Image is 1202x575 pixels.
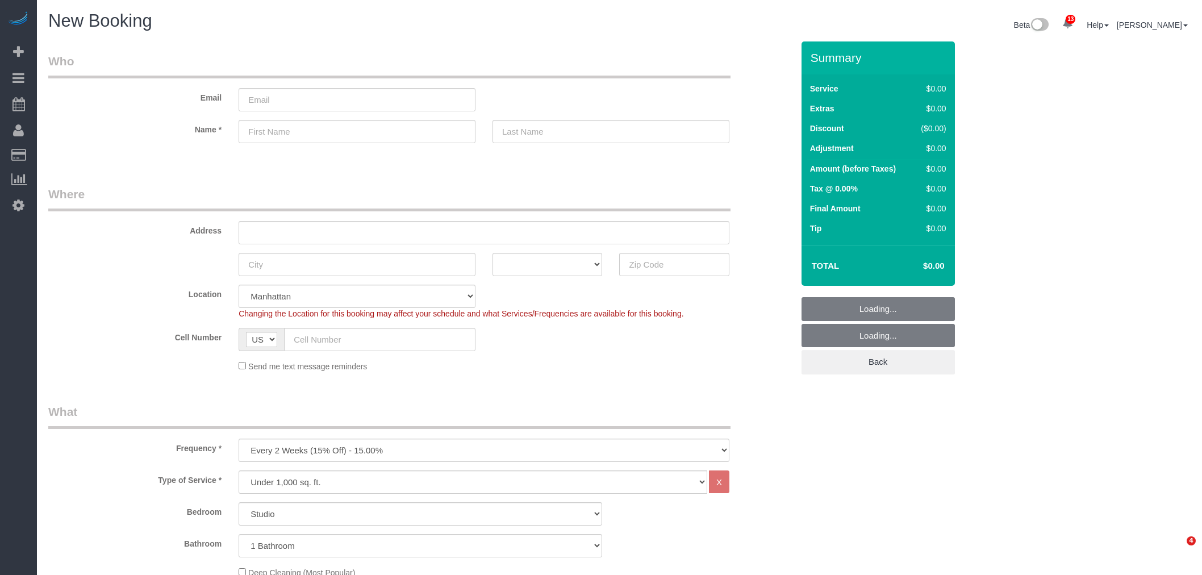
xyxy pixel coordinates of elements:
[1066,15,1075,24] span: 13
[810,143,854,154] label: Adjustment
[1014,20,1049,30] a: Beta
[916,183,946,194] div: $0.00
[810,103,834,114] label: Extras
[40,88,230,103] label: Email
[810,163,896,174] label: Amount (before Taxes)
[40,328,230,343] label: Cell Number
[810,223,822,234] label: Tip
[810,183,858,194] label: Tax @ 0.00%
[248,362,367,371] span: Send me text message reminders
[812,261,840,270] strong: Total
[48,186,731,211] legend: Where
[7,11,30,27] img: Automaid Logo
[493,120,729,143] input: Last Name
[1163,536,1191,564] iframe: Intercom live chat
[810,123,844,134] label: Discount
[239,120,475,143] input: First Name
[48,403,731,429] legend: What
[916,163,946,174] div: $0.00
[48,11,152,31] span: New Booking
[1087,20,1109,30] a: Help
[810,203,861,214] label: Final Amount
[1187,536,1196,545] span: 4
[284,328,475,351] input: Cell Number
[811,51,949,64] h3: Summary
[40,470,230,486] label: Type of Service *
[916,83,946,94] div: $0.00
[40,120,230,135] label: Name *
[619,253,729,276] input: Zip Code
[916,143,946,154] div: $0.00
[916,123,946,134] div: ($0.00)
[40,221,230,236] label: Address
[1030,18,1049,33] img: New interface
[916,203,946,214] div: $0.00
[239,88,475,111] input: Email
[1117,20,1188,30] a: [PERSON_NAME]
[48,53,731,78] legend: Who
[802,350,955,374] a: Back
[239,253,475,276] input: City
[916,223,946,234] div: $0.00
[810,83,838,94] label: Service
[239,309,683,318] span: Changing the Location for this booking may affect your schedule and what Services/Frequencies are...
[889,261,944,271] h4: $0.00
[1057,11,1079,36] a: 13
[40,439,230,454] label: Frequency *
[40,285,230,300] label: Location
[40,502,230,518] label: Bedroom
[916,103,946,114] div: $0.00
[40,534,230,549] label: Bathroom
